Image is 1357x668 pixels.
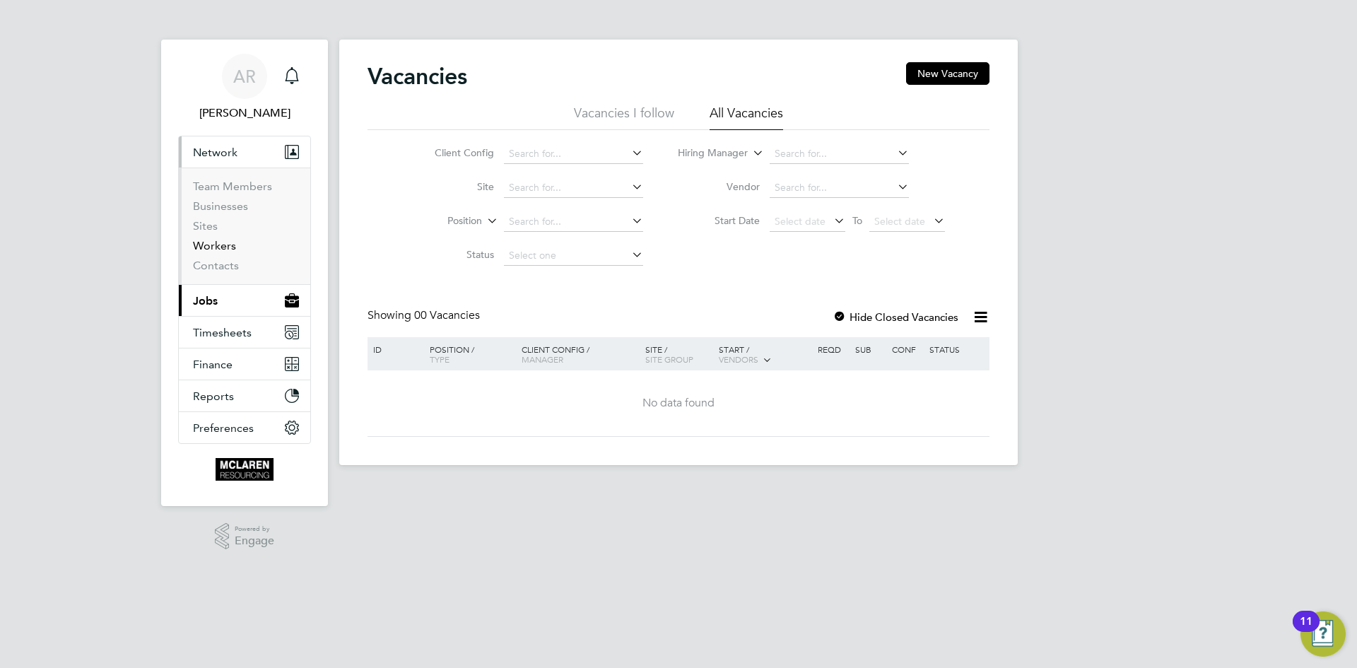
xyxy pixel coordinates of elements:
[642,337,716,371] div: Site /
[906,62,989,85] button: New Vacancy
[179,348,310,380] button: Finance
[645,353,693,365] span: Site Group
[161,40,328,506] nav: Main navigation
[193,180,272,193] a: Team Members
[710,105,783,130] li: All Vacancies
[852,337,888,361] div: Sub
[193,294,218,307] span: Jobs
[178,54,311,122] a: AR[PERSON_NAME]
[926,337,987,361] div: Status
[216,458,273,481] img: mclaren-logo-retina.png
[179,317,310,348] button: Timesheets
[770,178,909,198] input: Search for...
[888,337,925,361] div: Conf
[848,211,867,230] span: To
[414,308,480,322] span: 00 Vacancies
[715,337,814,373] div: Start /
[193,219,218,233] a: Sites
[179,412,310,443] button: Preferences
[178,105,311,122] span: Arek Roziewicz
[401,214,482,228] label: Position
[522,353,563,365] span: Manager
[193,389,234,403] span: Reports
[178,458,311,481] a: Go to home page
[770,144,909,164] input: Search for...
[814,337,851,361] div: Reqd
[179,168,310,284] div: Network
[413,146,494,159] label: Client Config
[666,146,748,160] label: Hiring Manager
[504,246,643,266] input: Select one
[368,62,467,90] h2: Vacancies
[193,239,236,252] a: Workers
[430,353,450,365] span: Type
[678,180,760,193] label: Vendor
[193,358,233,371] span: Finance
[419,337,518,371] div: Position /
[235,523,274,535] span: Powered by
[719,353,758,365] span: Vendors
[504,178,643,198] input: Search for...
[179,136,310,168] button: Network
[574,105,674,130] li: Vacancies I follow
[233,67,256,86] span: AR
[1300,611,1346,657] button: Open Resource Center, 11 new notifications
[193,421,254,435] span: Preferences
[193,146,237,159] span: Network
[193,259,239,272] a: Contacts
[368,308,483,323] div: Showing
[413,248,494,261] label: Status
[370,396,987,411] div: No data found
[874,215,925,228] span: Select date
[215,523,275,550] a: Powered byEngage
[179,285,310,316] button: Jobs
[833,310,958,324] label: Hide Closed Vacancies
[370,337,419,361] div: ID
[504,212,643,232] input: Search for...
[678,214,760,227] label: Start Date
[518,337,642,371] div: Client Config /
[504,144,643,164] input: Search for...
[775,215,826,228] span: Select date
[235,535,274,547] span: Engage
[1300,621,1312,640] div: 11
[413,180,494,193] label: Site
[193,199,248,213] a: Businesses
[179,380,310,411] button: Reports
[193,326,252,339] span: Timesheets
